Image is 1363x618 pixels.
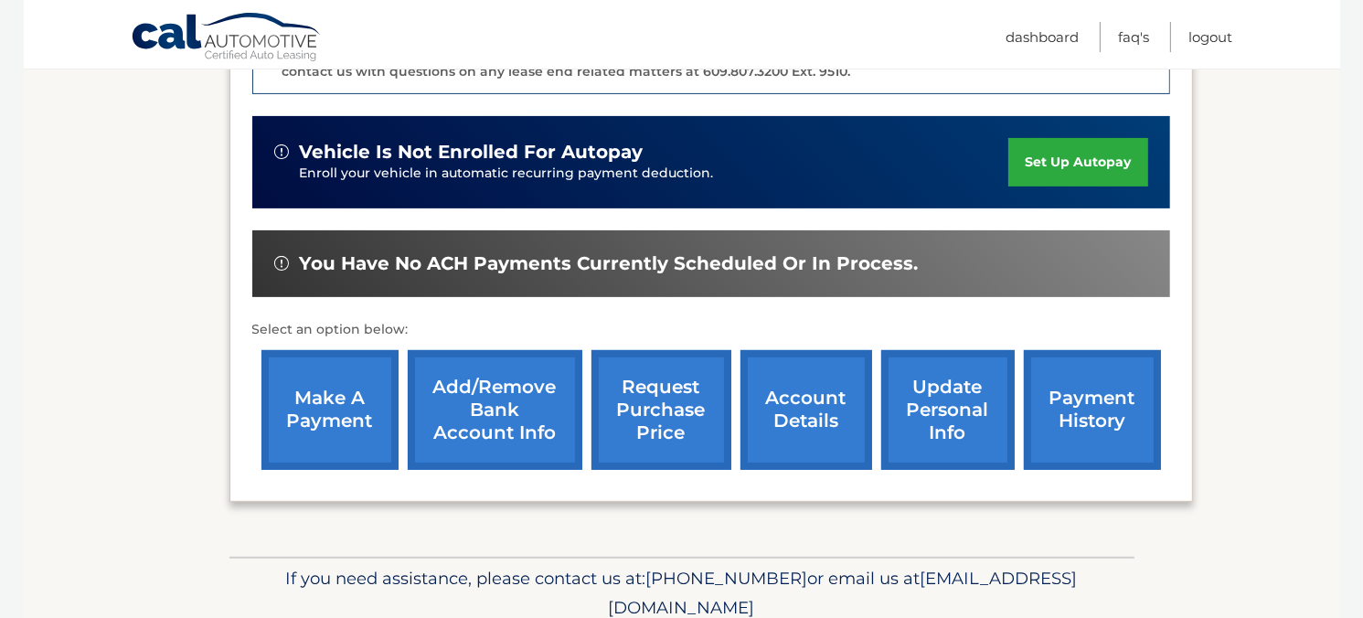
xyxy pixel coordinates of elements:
a: payment history [1024,350,1161,470]
a: set up autopay [1008,138,1147,186]
p: Enroll your vehicle in automatic recurring payment deduction. [300,164,1009,184]
a: Cal Automotive [131,12,323,65]
a: make a payment [261,350,399,470]
img: alert-white.svg [274,144,289,159]
a: Dashboard [1006,22,1080,52]
a: update personal info [881,350,1015,470]
a: account details [740,350,872,470]
p: The end of your lease is approaching soon. A member of our lease end team will be in touch soon t... [282,18,1158,80]
a: request purchase price [591,350,731,470]
img: alert-white.svg [274,256,289,271]
span: [PHONE_NUMBER] [646,568,808,589]
a: Logout [1189,22,1233,52]
span: vehicle is not enrolled for autopay [300,141,644,164]
a: Add/Remove bank account info [408,350,582,470]
a: FAQ's [1119,22,1150,52]
p: Select an option below: [252,319,1170,341]
span: You have no ACH payments currently scheduled or in process. [300,252,919,275]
